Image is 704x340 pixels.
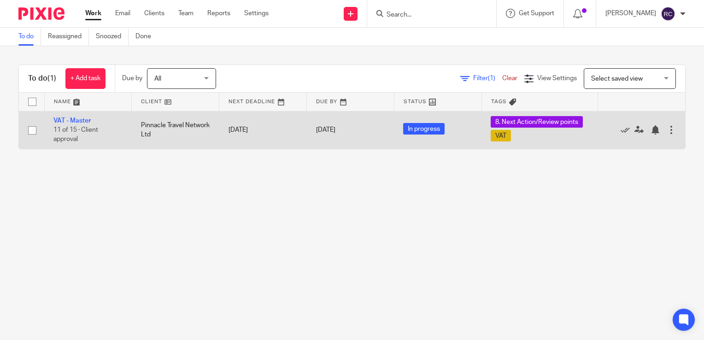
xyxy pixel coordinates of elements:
[96,28,129,46] a: Snoozed
[154,76,161,82] span: All
[491,99,507,104] span: Tags
[244,9,269,18] a: Settings
[621,125,634,135] a: Mark as done
[18,28,41,46] a: To do
[53,127,98,143] span: 11 of 15 · Client approval
[18,7,65,20] img: Pixie
[519,10,554,17] span: Get Support
[473,75,502,82] span: Filter
[53,117,91,124] a: VAT - Master
[491,116,583,128] span: 8. Next Action/Review points
[488,75,495,82] span: (1)
[28,74,56,83] h1: To do
[591,76,643,82] span: Select saved view
[219,111,307,149] td: [DATE]
[316,127,335,133] span: [DATE]
[661,6,675,21] img: svg%3E
[491,130,511,141] span: VAT
[178,9,194,18] a: Team
[132,111,219,149] td: Pinnacle Travel Network Ltd
[207,9,230,18] a: Reports
[386,11,469,19] input: Search
[502,75,517,82] a: Clear
[85,9,101,18] a: Work
[403,123,445,135] span: In progress
[144,9,164,18] a: Clients
[47,75,56,82] span: (1)
[48,28,89,46] a: Reassigned
[537,75,577,82] span: View Settings
[605,9,656,18] p: [PERSON_NAME]
[65,68,106,89] a: + Add task
[135,28,158,46] a: Done
[115,9,130,18] a: Email
[122,74,142,83] p: Due by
